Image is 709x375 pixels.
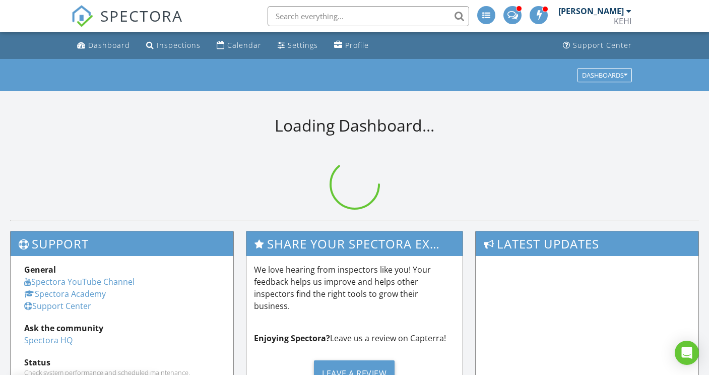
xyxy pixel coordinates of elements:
strong: Enjoying Spectora? [254,333,330,344]
a: Support Center [559,36,636,55]
div: Dashboards [582,72,627,79]
div: Open Intercom Messenger [675,341,699,365]
a: Spectora YouTube Channel [24,276,135,287]
div: Status [24,356,220,368]
div: Settings [288,40,318,50]
div: Ask the community [24,322,220,334]
a: Support Center [24,300,91,311]
p: Leave us a review on Capterra! [254,332,456,344]
a: Calendar [213,36,266,55]
button: Dashboards [577,68,632,82]
a: SPECTORA [71,14,183,35]
div: Support Center [573,40,632,50]
div: Profile [345,40,369,50]
div: Inspections [157,40,201,50]
input: Search everything... [268,6,469,26]
h3: Share Your Spectora Experience [246,231,463,256]
p: We love hearing from inspectors like you! Your feedback helps us improve and helps other inspecto... [254,264,456,312]
div: Dashboard [88,40,130,50]
strong: General [24,264,56,275]
a: Dashboard [73,36,134,55]
div: [PERSON_NAME] [558,6,624,16]
a: Profile [330,36,373,55]
div: KEHI [614,16,631,26]
a: Inspections [142,36,205,55]
a: Settings [274,36,322,55]
div: Calendar [227,40,262,50]
h3: Latest Updates [476,231,698,256]
h3: Support [11,231,233,256]
a: Spectora Academy [24,288,106,299]
span: SPECTORA [100,5,183,26]
img: The Best Home Inspection Software - Spectora [71,5,93,27]
a: Spectora HQ [24,335,73,346]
